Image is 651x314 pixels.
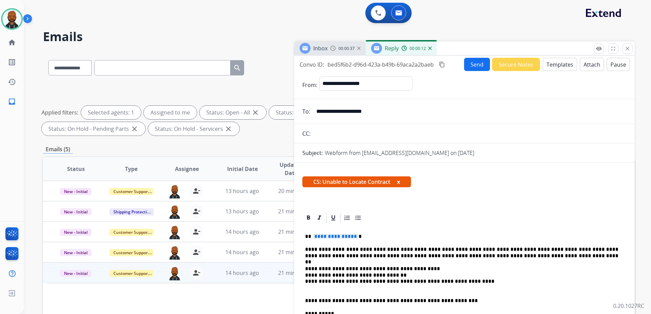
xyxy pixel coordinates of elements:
img: agent-avatar [168,266,181,280]
div: Status: On Hold - Pending Parts [42,122,145,136]
span: Status [67,165,85,173]
mat-icon: search [233,64,241,72]
span: 21 minutes ago [278,228,318,235]
span: Shipping Protection [109,208,156,215]
span: Customer Support [109,249,154,256]
span: 21 minutes ago [278,208,318,215]
mat-icon: person_remove [192,248,201,256]
p: From: [302,81,317,89]
span: New - Initial [60,188,92,195]
span: Updated Date [276,161,306,177]
img: agent-avatar [168,245,181,260]
mat-icon: close [251,108,259,117]
div: Selected agents: 1 [81,106,141,119]
p: Emails (5) [43,145,73,154]
img: agent-avatar [168,225,181,239]
span: Initial Date [227,165,258,173]
p: Applied filters: [42,108,78,117]
span: New - Initial [60,208,92,215]
button: Pause [607,58,630,71]
div: Assigned to me [144,106,197,119]
span: New - Initial [60,270,92,277]
p: To: [302,107,310,116]
span: 00:00:37 [338,46,355,51]
mat-icon: inbox [8,98,16,106]
mat-icon: close [624,46,631,52]
span: 13 hours ago [225,187,259,195]
span: Reply [385,45,399,52]
mat-icon: fullscreen [610,46,616,52]
p: Convo ID: [300,60,324,69]
div: Status: Open - All [200,106,266,119]
span: New - Initial [60,229,92,236]
span: 21 minutes ago [278,248,318,256]
div: Underline [328,213,338,223]
button: x [397,178,400,186]
mat-icon: history [8,78,16,86]
button: Attach [580,58,604,71]
mat-icon: remove_red_eye [596,46,602,52]
span: 14 hours ago [225,228,259,235]
span: 14 hours ago [225,248,259,256]
mat-icon: content_copy [439,62,445,68]
p: 0.20.1027RC [613,302,644,310]
button: Secure Notes [492,58,540,71]
button: Templates [543,58,577,71]
mat-icon: close [224,125,233,133]
button: Send [464,58,490,71]
p: Subject: [302,149,323,157]
div: Bullet List [353,213,363,223]
mat-icon: person_remove [192,207,201,215]
img: avatar [2,10,21,29]
span: Customer Support [109,188,154,195]
img: agent-avatar [168,184,181,198]
mat-icon: person_remove [192,187,201,195]
span: 14 hours ago [225,269,259,277]
span: 00:00:12 [410,46,426,51]
div: Ordered List [342,213,352,223]
span: 13 hours ago [225,208,259,215]
mat-icon: person_remove [192,228,201,236]
span: Customer Support [109,229,154,236]
h2: Emails [43,30,635,43]
img: agent-avatar [168,205,181,219]
span: Inbox [313,45,328,52]
div: Italic [314,213,324,223]
mat-icon: person_remove [192,269,201,277]
div: Bold [303,213,314,223]
mat-icon: list_alt [8,58,16,66]
mat-icon: close [130,125,139,133]
span: New - Initial [60,249,92,256]
mat-icon: home [8,38,16,47]
p: Webform from [EMAIL_ADDRESS][DOMAIN_NAME] on [DATE] [325,149,474,157]
p: CC: [302,129,311,138]
span: CS: Unable to Locate Contract [302,176,411,187]
span: 21 minutes ago [278,269,318,277]
span: 20 minutes ago [278,187,318,195]
span: Assignee [175,165,199,173]
span: Customer Support [109,270,154,277]
div: Status: New - Initial [269,106,341,119]
span: Type [125,165,138,173]
span: bed5f6b2-d96d-423a-b49b-69aca2a2baeb [328,61,434,68]
div: Status: On Hold - Servicers [148,122,239,136]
